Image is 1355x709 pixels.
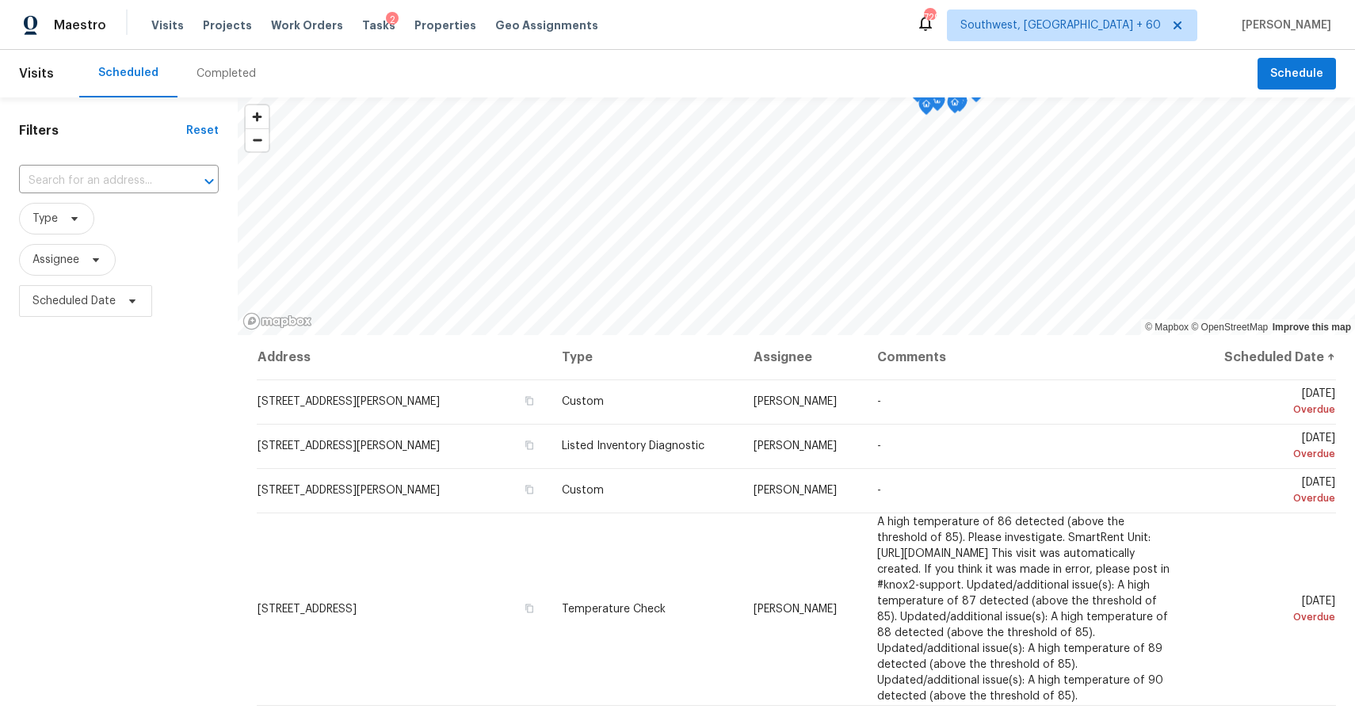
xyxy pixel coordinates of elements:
[495,17,598,33] span: Geo Assignments
[151,17,184,33] span: Visits
[258,604,357,615] span: [STREET_ADDRESS]
[1188,335,1336,379] th: Scheduled Date ↑
[386,12,399,28] div: 2
[1200,490,1335,506] div: Overdue
[865,335,1189,379] th: Comments
[19,123,186,139] h1: Filters
[258,485,440,496] span: [STREET_ADDRESS][PERSON_NAME]
[186,123,219,139] div: Reset
[562,604,666,615] span: Temperature Check
[414,17,476,33] span: Properties
[19,169,174,193] input: Search for an address...
[19,56,54,91] span: Visits
[1258,58,1336,90] button: Schedule
[271,17,343,33] span: Work Orders
[562,396,604,407] span: Custom
[562,485,604,496] span: Custom
[1270,64,1323,84] span: Schedule
[924,10,935,25] div: 729
[197,66,256,82] div: Completed
[960,17,1161,33] span: Southwest, [GEOGRAPHIC_DATA] + 60
[32,252,79,268] span: Assignee
[1200,388,1335,417] span: [DATE]
[877,517,1170,702] span: A high temperature of 86 detected (above the threshold of 85). Please investigate. SmartRent Unit...
[1200,402,1335,417] div: Overdue
[246,105,269,128] button: Zoom in
[1273,322,1351,333] a: Improve this map
[549,335,740,379] th: Type
[98,65,158,81] div: Scheduled
[947,94,963,119] div: Map marker
[877,396,881,407] span: -
[362,20,395,31] span: Tasks
[32,293,116,309] span: Scheduled Date
[32,211,58,227] span: Type
[918,96,934,120] div: Map marker
[741,335,865,379] th: Assignee
[1191,322,1268,333] a: OpenStreetMap
[877,440,881,452] span: -
[754,396,837,407] span: [PERSON_NAME]
[238,97,1355,335] canvas: Map
[522,601,536,616] button: Copy Address
[257,335,549,379] th: Address
[198,170,220,192] button: Open
[1200,596,1335,625] span: [DATE]
[246,128,269,151] button: Zoom out
[203,17,252,33] span: Projects
[877,485,881,496] span: -
[562,440,704,452] span: Listed Inventory Diagnostic
[754,604,837,615] span: [PERSON_NAME]
[258,440,440,452] span: [STREET_ADDRESS][PERSON_NAME]
[54,17,106,33] span: Maestro
[1235,17,1331,33] span: [PERSON_NAME]
[522,394,536,408] button: Copy Address
[754,440,837,452] span: [PERSON_NAME]
[1200,477,1335,506] span: [DATE]
[522,482,536,497] button: Copy Address
[246,129,269,151] span: Zoom out
[1200,609,1335,625] div: Overdue
[258,396,440,407] span: [STREET_ADDRESS][PERSON_NAME]
[1200,433,1335,462] span: [DATE]
[1145,322,1189,333] a: Mapbox
[1200,446,1335,462] div: Overdue
[242,312,312,330] a: Mapbox homepage
[754,485,837,496] span: [PERSON_NAME]
[522,438,536,452] button: Copy Address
